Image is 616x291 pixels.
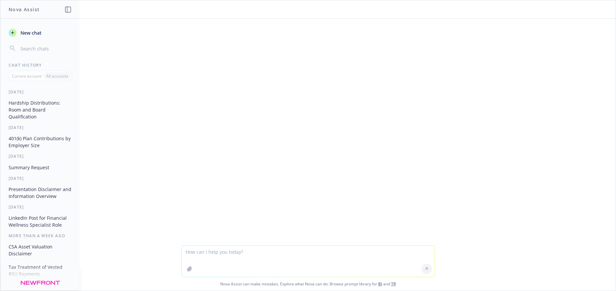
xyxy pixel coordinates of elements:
[6,162,74,173] button: Summary Request
[6,97,74,122] button: Hardship Distributions: Room and Board Qualification
[6,212,74,230] button: LinkedIn Post for Financial Wellness Specialist Role
[6,27,74,39] button: New chat
[1,176,80,181] div: [DATE]
[6,184,74,202] button: Presentation Disclaimer and Information Overview
[391,281,396,287] a: TR
[9,6,40,13] h1: Nova Assist
[12,73,42,79] p: Current account
[46,73,68,79] p: All accounts
[1,62,80,68] div: Chat History
[6,241,74,259] button: CSA Asset Valuation Disclaimer
[6,262,74,279] button: Tax Treatment of Vested RSU Payments
[378,281,382,287] a: BI
[1,153,80,159] div: [DATE]
[19,29,42,36] span: New chat
[1,204,80,210] div: [DATE]
[1,125,80,130] div: [DATE]
[1,233,80,239] div: More than a week ago
[6,133,74,151] button: 401(k) Plan Contributions by Employer Size
[1,89,80,95] div: [DATE]
[3,277,613,291] span: Nova Assist can make mistakes. Explore what Nova can do: Browse prompt library for and
[19,44,72,53] input: Search chats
